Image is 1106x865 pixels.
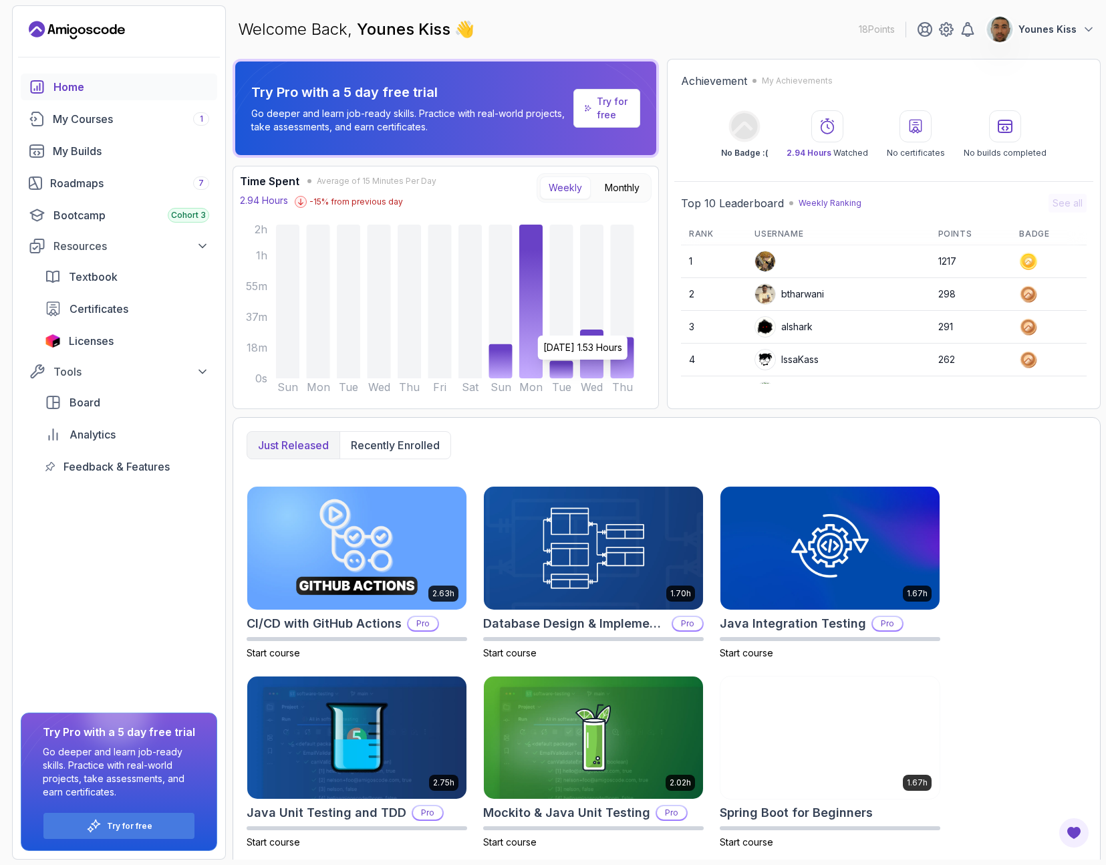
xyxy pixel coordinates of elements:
[255,223,267,236] tspan: 2h
[681,223,747,245] th: Rank
[681,195,784,211] h2: Top 10 Leaderboard
[433,777,454,788] p: 2.75h
[720,676,940,850] a: Spring Boot for Beginners card1.67hSpring Boot for BeginnersStart course
[200,114,203,124] span: 1
[755,251,775,271] img: user profile image
[720,647,773,658] span: Start course
[43,745,195,799] p: Go deeper and learn job-ready skills. Practice with real-world projects, take assessments, and ea...
[519,381,543,394] tspan: Mon
[930,278,1012,311] td: 298
[240,194,288,207] p: 2.94 Hours
[240,173,299,189] h3: Time Spent
[53,364,209,380] div: Tools
[107,821,152,832] a: Try for free
[681,278,747,311] td: 2
[720,486,940,660] a: Java Integration Testing card1.67hJava Integration TestingProStart course
[720,804,873,822] h2: Spring Boot for Beginners
[247,676,467,850] a: Java Unit Testing and TDD card2.75hJava Unit Testing and TDDProStart course
[399,381,420,394] tspan: Thu
[277,381,298,394] tspan: Sun
[483,614,666,633] h2: Database Design & Implementation
[964,148,1047,158] p: No builds completed
[462,381,479,394] tspan: Sat
[37,328,217,354] a: licenses
[21,360,217,384] button: Tools
[70,301,128,317] span: Certificates
[198,178,204,189] span: 7
[21,106,217,132] a: courses
[1049,194,1087,213] button: See all
[720,676,940,799] img: Spring Boot for Beginners card
[670,588,691,599] p: 1.70h
[540,176,591,199] button: Weekly
[21,74,217,100] a: home
[69,333,114,349] span: Licenses
[339,432,450,459] button: Recently enrolled
[930,245,1012,278] td: 1217
[246,311,267,324] tspan: 37m
[754,382,830,403] div: kzanxavier
[930,344,1012,376] td: 262
[755,317,775,337] img: user profile image
[754,316,813,338] div: alshark
[907,777,928,788] p: 1.67h
[29,19,125,41] a: Landing page
[171,210,206,221] span: Cohort 3
[37,389,217,416] a: board
[859,23,895,36] p: 18 Points
[307,381,330,394] tspan: Mon
[581,381,603,394] tspan: Wed
[491,381,511,394] tspan: Sun
[681,311,747,344] td: 3
[986,16,1095,43] button: user profile imageYounes Kiss
[255,372,267,385] tspan: 0s
[21,202,217,229] a: bootcamp
[987,17,1012,42] img: user profile image
[43,812,195,840] button: Try for free
[37,263,217,290] a: textbook
[50,175,209,191] div: Roadmaps
[53,111,209,127] div: My Courses
[368,381,390,394] tspan: Wed
[552,381,571,394] tspan: Tue
[907,588,928,599] p: 1.67h
[53,79,209,95] div: Home
[357,19,454,39] span: Younes Kiss
[413,806,442,820] p: Pro
[787,148,868,158] p: Watched
[433,381,446,394] tspan: Fri
[21,170,217,197] a: roadmaps
[873,617,902,630] p: Pro
[484,487,703,610] img: Database Design & Implementation card
[721,148,768,158] p: No Badge :(
[53,207,209,223] div: Bootcamp
[63,459,170,475] span: Feedback & Features
[251,107,568,134] p: Go deeper and learn job-ready skills. Practice with real-world projects, take assessments, and ea...
[53,143,209,159] div: My Builds
[247,614,402,633] h2: CI/CD with GitHub Actions
[787,148,831,158] span: 2.94 Hours
[720,487,940,610] img: Java Integration Testing card
[256,249,267,262] tspan: 1h
[69,269,118,285] span: Textbook
[309,197,403,207] p: -15 % from previous day
[45,334,61,348] img: jetbrains icon
[673,617,702,630] p: Pro
[247,836,300,848] span: Start course
[351,437,440,453] p: Recently enrolled
[1058,817,1090,849] button: Open Feedback Button
[681,376,747,409] td: 5
[483,486,704,660] a: Database Design & Implementation card1.70hDatabase Design & ImplementationProStart course
[681,245,747,278] td: 1
[887,148,945,158] p: No certificates
[247,676,466,799] img: Java Unit Testing and TDD card
[657,806,686,820] p: Pro
[454,18,475,41] span: 👋
[247,647,300,658] span: Start course
[484,676,703,799] img: Mockito & Java Unit Testing card
[755,350,775,370] img: user profile image
[37,295,217,322] a: certificates
[720,836,773,848] span: Start course
[746,223,930,245] th: Username
[37,421,217,448] a: analytics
